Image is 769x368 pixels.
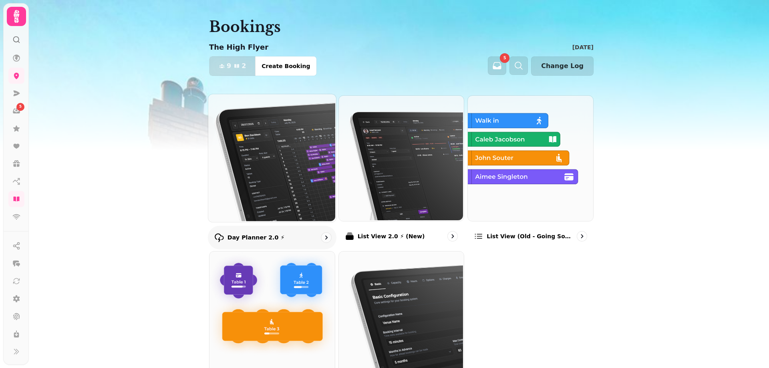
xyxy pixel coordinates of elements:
[467,95,594,248] a: List view (Old - going soon)List view (Old - going soon)
[8,103,24,119] a: 5
[358,232,425,240] p: List View 2.0 ⚡ (New)
[227,233,285,241] p: Day Planner 2.0 ⚡
[227,63,231,69] span: 9
[531,56,594,76] button: Change Log
[449,232,457,240] svg: go to
[255,56,316,76] button: Create Booking
[578,232,586,240] svg: go to
[262,63,310,69] span: Create Booking
[487,232,574,240] p: List view (Old - going soon)
[208,94,336,249] a: Day Planner 2.0 ⚡Day Planner 2.0 ⚡
[467,95,592,220] img: List view (Old - going soon)
[338,95,465,248] a: List View 2.0 ⚡ (New)List View 2.0 ⚡ (New)
[503,56,506,60] span: 5
[572,43,594,51] p: [DATE]
[322,233,330,241] svg: go to
[207,93,335,221] img: Day Planner 2.0 ⚡
[242,63,246,69] span: 2
[541,63,584,69] span: Change Log
[209,42,268,53] p: The High Flyer
[209,56,256,76] button: 92
[19,104,22,110] span: 5
[338,95,463,220] img: List View 2.0 ⚡ (New)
